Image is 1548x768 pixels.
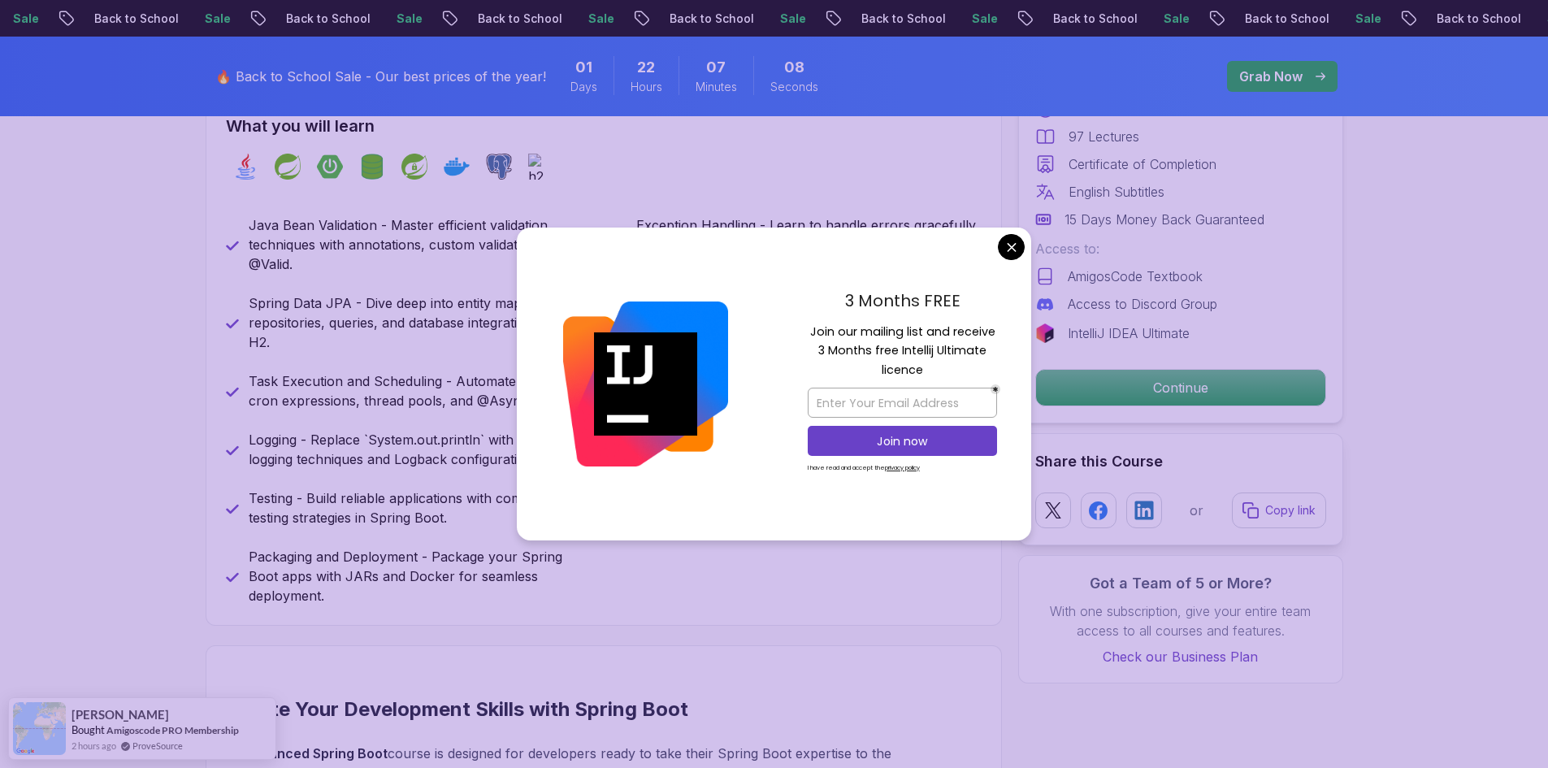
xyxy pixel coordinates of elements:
p: IntelliJ IDEA Ultimate [1068,323,1190,343]
p: 97 Lectures [1069,127,1139,146]
p: Back to School [1421,11,1532,27]
button: Copy link [1232,492,1326,528]
p: Logging - Replace `System.out.println` with advanced logging techniques and Logback configurations. [249,430,594,469]
h2: What you will learn [226,115,982,137]
p: Sale [956,11,1008,27]
p: Continue [1036,370,1325,406]
p: Copy link [1265,502,1316,519]
span: Days [570,79,597,95]
span: Seconds [770,79,818,95]
img: spring-security logo [401,154,427,180]
p: Back to School [462,11,573,27]
p: Task Execution and Scheduling - Automate tasks with cron expressions, thread pools, and @Async. [249,371,594,410]
p: Packaging and Deployment - Package your Spring Boot apps with JARs and Docker for seamless deploy... [249,547,594,605]
span: Minutes [696,79,737,95]
a: Check our Business Plan [1035,647,1326,666]
p: Access to: [1035,239,1326,258]
p: Exception Handling - Learn to handle errors gracefully with @ExceptionHandler, custom responses, ... [636,215,982,274]
p: Back to School [846,11,956,27]
p: Sale [765,11,817,27]
img: postgres logo [486,154,512,180]
img: spring-data-jpa logo [359,154,385,180]
span: 8 Seconds [784,56,804,79]
h2: Elevate Your Development Skills with Spring Boot [219,696,911,722]
button: Continue [1035,369,1326,406]
p: With one subscription, give your entire team access to all courses and features. [1035,601,1326,640]
img: spring logo [275,154,301,180]
p: English Subtitles [1069,182,1164,202]
p: 🔥 Back to School Sale - Our best prices of the year! [215,67,546,86]
p: Sale [381,11,433,27]
img: spring-boot logo [317,154,343,180]
p: Sale [573,11,625,27]
a: ProveSource [132,739,183,753]
span: 7 Minutes [706,56,726,79]
p: Certificate of Completion [1069,154,1216,174]
strong: Advanced Spring Boot [244,745,388,761]
span: Bought [72,723,105,736]
p: Sale [1148,11,1200,27]
p: or [1190,501,1203,520]
h3: Got a Team of 5 or More? [1035,572,1326,595]
p: 15 Days Money Back Guaranteed [1065,210,1264,229]
p: AmigosCode Textbook [1068,267,1203,286]
span: Hours [631,79,662,95]
p: Sale [189,11,241,27]
img: java logo [232,154,258,180]
h2: Share this Course [1035,450,1326,473]
p: Spring Data JPA - Dive deep into entity mapping, repositories, queries, and database integration ... [249,293,594,352]
img: h2 logo [528,154,554,180]
p: Back to School [271,11,381,27]
span: 1 Days [575,56,592,79]
p: Back to School [654,11,765,27]
img: jetbrains logo [1035,323,1055,343]
p: Back to School [79,11,189,27]
p: Testing - Build reliable applications with comprehensive testing strategies in Spring Boot. [249,488,594,527]
span: [PERSON_NAME] [72,708,169,722]
span: 2 hours ago [72,739,116,753]
span: 22 Hours [637,56,655,79]
img: docker logo [444,154,470,180]
img: provesource social proof notification image [13,702,66,755]
p: Back to School [1229,11,1340,27]
p: Back to School [1038,11,1148,27]
p: Grab Now [1239,67,1303,86]
p: Access to Discord Group [1068,294,1217,314]
p: Java Bean Validation - Master efficient validation techniques with annotations, custom validation... [249,215,594,274]
p: Sale [1340,11,1392,27]
a: Amigoscode PRO Membership [106,724,239,736]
